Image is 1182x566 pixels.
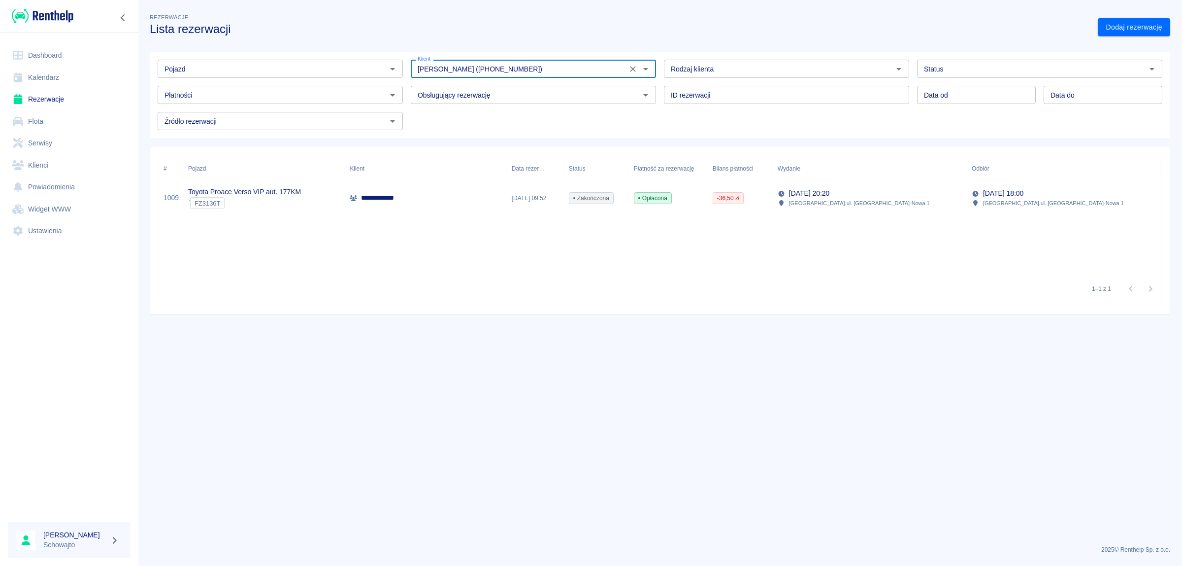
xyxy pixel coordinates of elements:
p: [GEOGRAPHIC_DATA] , ul. [GEOGRAPHIC_DATA]-Nowa 1 [789,199,930,208]
a: Klienci [8,154,131,177]
p: 2025 © Renthelp Sp. z o.o. [150,545,1170,554]
button: Sort [800,162,814,176]
div: Płatność za rezerwację [629,155,708,182]
p: [DATE] 18:00 [983,188,1023,199]
button: Otwórz [1145,62,1159,76]
a: Flota [8,110,131,133]
input: DD.MM.YYYY [1044,86,1162,104]
button: Otwórz [386,114,399,128]
button: Otwórz [639,62,653,76]
div: Odbiór [972,155,989,182]
button: Zwiń nawigację [116,11,131,24]
div: Klient [345,155,506,182]
div: Bilans płatności [713,155,754,182]
button: Sort [989,162,1003,176]
a: 1009 [164,193,179,203]
a: Renthelp logo [8,8,73,24]
div: # [164,155,167,182]
div: Bilans płatności [708,155,773,182]
div: Odbiór [967,155,1161,182]
div: Status [564,155,629,182]
a: Dodaj rezerwację [1098,18,1170,36]
label: Klient [418,55,430,63]
div: Płatność za rezerwację [634,155,694,182]
button: Otwórz [386,62,399,76]
a: Powiadomienia [8,176,131,198]
div: Wydanie [778,155,800,182]
a: Kalendarz [8,67,131,89]
div: Pojazd [183,155,345,182]
p: 1–1 z 1 [1092,284,1111,293]
div: Wydanie [773,155,967,182]
button: Otwórz [386,88,399,102]
a: Serwisy [8,132,131,154]
div: Data rezerwacji [507,155,564,182]
span: Opłacona [634,194,671,203]
p: [GEOGRAPHIC_DATA] , ul. [GEOGRAPHIC_DATA]-Nowa 1 [983,199,1124,208]
button: Wyczyść [626,62,640,76]
div: Pojazd [188,155,206,182]
button: Sort [545,162,559,176]
a: Widget WWW [8,198,131,220]
span: Rezerwacje [150,14,188,20]
span: -36,50 zł [713,194,744,203]
button: Otwórz [639,88,653,102]
span: Zakończona [569,194,613,203]
p: Toyota Proace Verso VIP aut. 177KM [188,187,301,197]
div: Data rezerwacji [512,155,545,182]
a: Ustawienia [8,220,131,242]
div: Klient [350,155,364,182]
button: Otwórz [892,62,906,76]
div: [DATE] 09:52 [507,182,564,214]
a: Dashboard [8,44,131,67]
a: Rezerwacje [8,88,131,110]
img: Renthelp logo [12,8,73,24]
h3: Lista rezerwacji [150,22,1090,36]
h6: [PERSON_NAME] [43,530,106,540]
div: # [159,155,183,182]
div: Status [569,155,586,182]
div: ` [188,197,301,209]
p: [DATE] 20:20 [789,188,829,199]
span: FZ3136T [191,200,224,207]
p: Schowajto [43,540,106,550]
input: DD.MM.YYYY [917,86,1036,104]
